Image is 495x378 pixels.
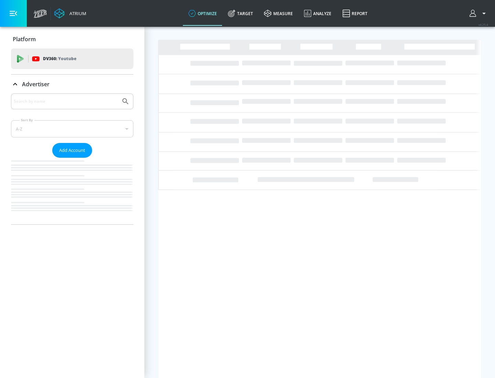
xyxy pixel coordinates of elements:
[52,143,92,158] button: Add Account
[298,1,337,26] a: Analyze
[11,93,133,224] div: Advertiser
[14,97,118,106] input: Search by name
[20,118,34,122] label: Sort By
[11,158,133,224] nav: list of Advertiser
[43,55,76,63] p: DV360:
[54,8,86,19] a: Atrium
[11,120,133,137] div: A-Z
[22,80,49,88] p: Advertiser
[13,35,36,43] p: Platform
[222,1,258,26] a: Target
[58,55,76,62] p: Youtube
[258,1,298,26] a: measure
[67,10,86,16] div: Atrium
[183,1,222,26] a: optimize
[11,75,133,94] div: Advertiser
[11,30,133,49] div: Platform
[59,146,85,154] span: Add Account
[337,1,373,26] a: Report
[11,48,133,69] div: DV360: Youtube
[478,23,488,26] span: v 4.25.4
